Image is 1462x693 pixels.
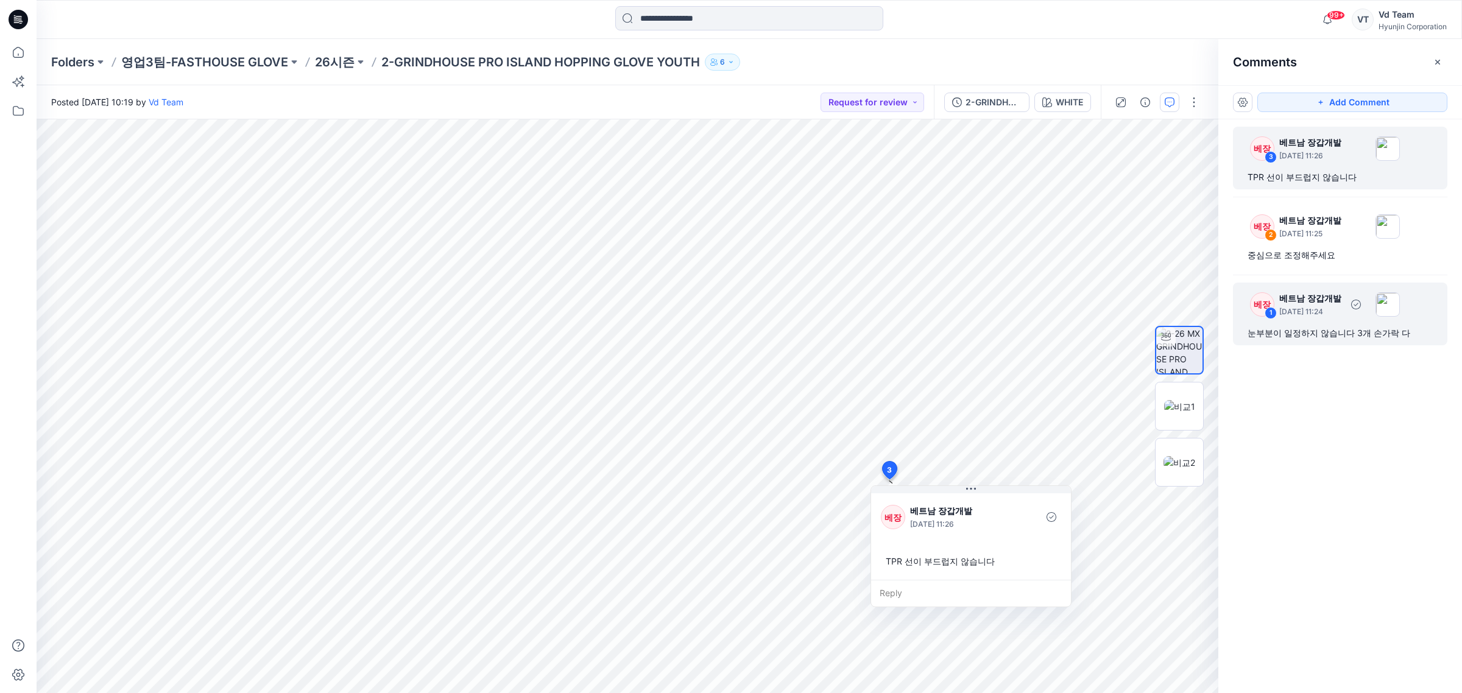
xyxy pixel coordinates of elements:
a: Folders [51,54,94,71]
button: 2-GRINDHOUSE PRO ISLAND HOPPING GLOVE YOUTH [944,93,1029,112]
div: 베장 [1250,214,1274,239]
button: WHITE [1034,93,1091,112]
div: 베장 [881,505,905,529]
p: 베트남 장갑개발 [910,504,1009,518]
p: [DATE] 11:25 [1279,228,1341,240]
button: Add Comment [1257,93,1447,112]
div: 2-GRINDHOUSE PRO ISLAND HOPPING GLOVE YOUTH [966,96,1022,109]
p: 2-GRINDHOUSE PRO ISLAND HOPPING GLOVE YOUTH [381,54,700,71]
a: 영업3팀-FASTHOUSE GLOVE [121,54,288,71]
p: 베트남 장갑개발 [1279,213,1341,228]
div: 베장 [1250,292,1274,317]
div: Vd Team [1379,7,1447,22]
div: WHITE [1056,96,1083,109]
p: [DATE] 11:26 [910,518,1009,530]
div: Hyunjin Corporation [1379,22,1447,31]
img: 비교2 [1164,456,1195,469]
div: Reply [871,580,1071,607]
div: TPR 선이 부드럽지 않습니다 [1248,170,1433,185]
img: 2-26 MX GRINDHOUSE PRO ISLAND HOPPING GLOVE YOUTH [1156,327,1202,373]
div: 1 [1265,307,1277,319]
p: 6 [720,55,725,69]
button: Details [1135,93,1155,112]
div: TPR 선이 부드럽지 않습니다 [881,550,1061,572]
a: 26시즌 [315,54,355,71]
p: [DATE] 11:24 [1279,306,1341,318]
span: 3 [887,465,892,476]
span: Posted [DATE] 10:19 by [51,96,183,108]
h2: Comments [1233,55,1297,69]
div: 2 [1265,229,1277,241]
div: 3 [1265,151,1277,163]
div: 베장 [1250,136,1274,161]
div: 중심으로 조정해주세요 [1248,248,1433,262]
a: Vd Team [149,97,183,107]
button: 6 [705,54,740,71]
p: 베트남 장갑개발 [1279,135,1341,150]
div: 눈부분이 일정하지 않습니다 3개 손가락 다 [1248,326,1433,340]
div: VT [1352,9,1374,30]
p: [DATE] 11:26 [1279,150,1341,162]
span: 99+ [1327,10,1345,20]
p: 베트남 장갑개발 [1279,291,1341,306]
img: 비교1 [1164,400,1195,413]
